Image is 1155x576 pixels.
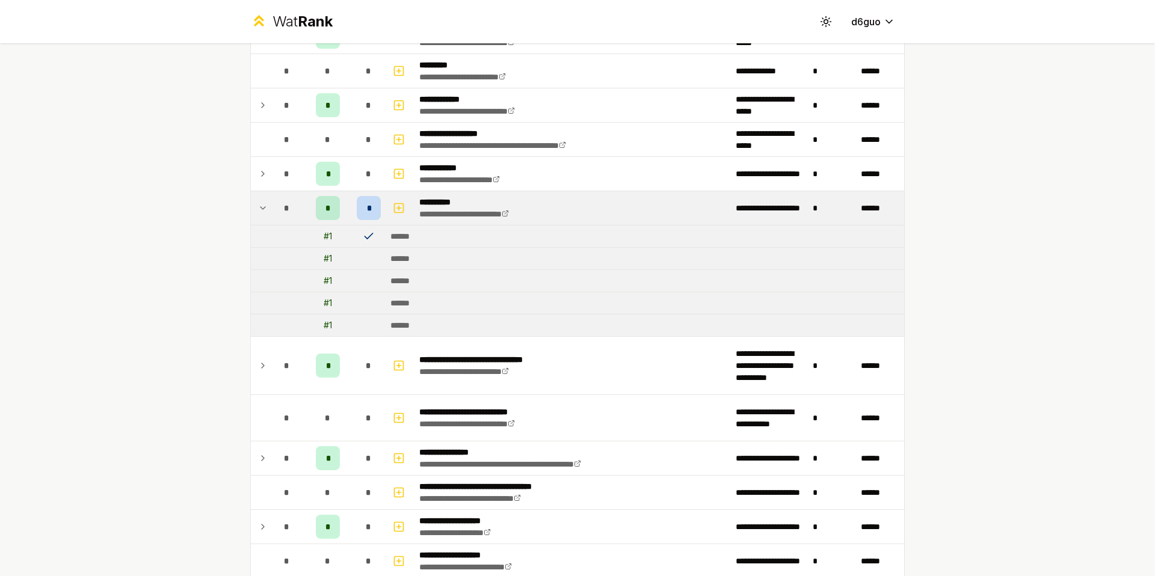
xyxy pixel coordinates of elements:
div: # 1 [324,275,332,287]
div: # 1 [324,319,332,331]
button: d6guo [842,11,905,32]
div: Wat [273,12,333,31]
div: # 1 [324,297,332,309]
span: Rank [298,13,333,30]
a: WatRank [250,12,333,31]
span: d6guo [851,14,881,29]
div: # 1 [324,253,332,265]
div: # 1 [324,230,332,242]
